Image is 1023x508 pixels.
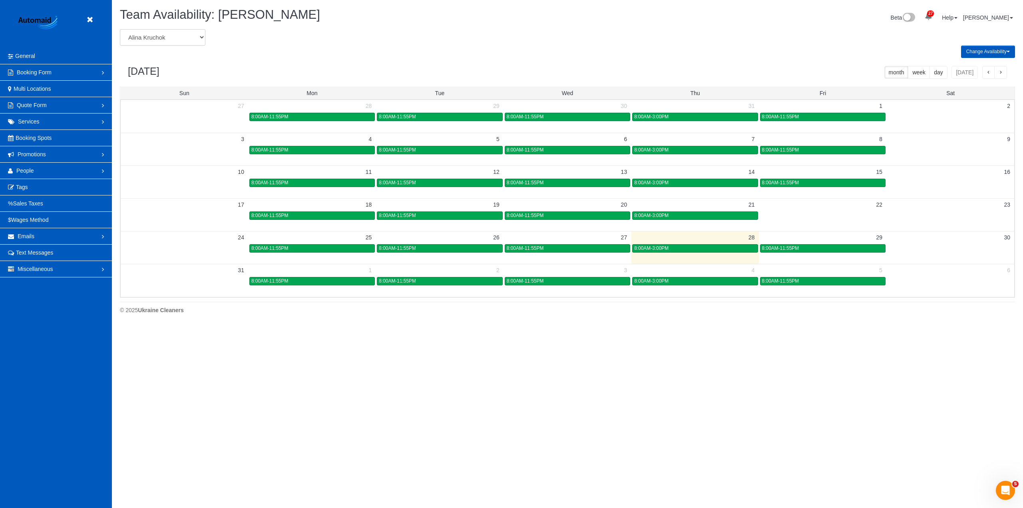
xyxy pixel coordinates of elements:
div: © 2025 [120,306,1015,314]
a: 19 [489,199,504,211]
a: 28 [744,231,759,243]
span: 8:00AM-11:55PM [251,213,289,218]
a: 25 [362,231,376,243]
a: 21 [744,199,759,211]
button: Change Availability [961,46,1015,58]
button: month [884,66,909,79]
a: 29 [489,100,504,112]
span: 8:00AM-3:00PM [634,245,669,251]
a: 5 [875,264,886,276]
a: 14 [744,166,759,178]
a: 23 [1000,199,1014,211]
span: 8:00AM-11:55PM [251,114,289,120]
a: 2 [1003,100,1014,112]
span: 8:00AM-11:55PM [251,147,289,153]
span: Services [18,118,40,125]
a: 17 [234,199,248,211]
a: 20 [617,199,631,211]
span: 8:00AM-11:55PM [762,180,799,185]
button: week [908,66,930,79]
a: 22 [872,199,886,211]
span: 8:00AM-11:55PM [251,278,289,284]
img: New interface [902,13,915,23]
a: 31 [744,100,759,112]
a: 29 [872,231,886,243]
a: 28 [362,100,376,112]
a: 8 [875,133,886,145]
a: 24 [234,231,248,243]
span: 8:00AM-3:00PM [634,180,669,185]
span: 8:00AM-11:55PM [379,245,416,251]
a: 30 [1000,231,1014,243]
a: 12 [489,166,504,178]
a: 27 [617,231,631,243]
a: 11 [362,166,376,178]
a: 10 [234,166,248,178]
a: 4 [748,264,759,276]
a: 1 [875,100,886,112]
span: Booking Form [17,69,52,76]
span: 8:00AM-11:55PM [762,245,799,251]
a: 6 [1003,264,1014,276]
img: Automaid Logo [14,14,64,32]
a: Beta [891,14,916,21]
span: Wed [562,90,573,96]
a: 1 [365,264,376,276]
a: 30 [617,100,631,112]
a: 5 [492,133,504,145]
a: 18 [362,199,376,211]
span: 8:00AM-11:55PM [762,114,799,120]
span: Wages Method [11,217,49,223]
span: People [16,167,34,174]
a: Help [942,14,957,21]
iframe: Intercom live chat [996,481,1015,500]
span: 8:00AM-11:55PM [507,180,544,185]
a: 3 [237,133,248,145]
span: Emails [18,233,34,239]
a: 27 [921,8,936,26]
a: 16 [1000,166,1014,178]
span: Sat [946,90,955,96]
span: 8:00AM-11:55PM [507,278,544,284]
span: 8:00AM-11:55PM [379,180,416,185]
span: Fri [820,90,826,96]
a: 31 [234,264,248,276]
span: Sales Taxes [13,200,43,207]
a: 7 [748,133,759,145]
span: Miscellaneous [18,266,53,272]
span: Booking Spots [16,135,52,141]
a: 4 [365,133,376,145]
span: 8:00AM-3:00PM [634,147,669,153]
span: 8:00AM-3:00PM [634,213,669,218]
a: 3 [620,264,631,276]
a: 15 [872,166,886,178]
span: 8:00AM-11:55PM [762,147,799,153]
a: 2 [492,264,504,276]
span: Sun [179,90,189,96]
a: [PERSON_NAME] [963,14,1013,21]
span: General [15,53,35,59]
span: Team Availability: [PERSON_NAME] [120,8,320,22]
span: 8:00AM-11:55PM [379,278,416,284]
span: 8:00AM-11:55PM [507,114,544,120]
span: Thu [690,90,700,96]
a: 9 [1003,133,1014,145]
a: 6 [620,133,631,145]
span: 8:00AM-11:55PM [762,278,799,284]
span: 8:00AM-11:55PM [251,180,289,185]
span: Tue [435,90,445,96]
span: Quote Form [17,102,47,108]
span: 8:00AM-11:55PM [507,245,544,251]
a: 27 [234,100,248,112]
strong: Ukraine Cleaners [138,307,183,313]
span: 8:00AM-11:55PM [507,213,544,218]
span: Tags [16,184,28,190]
span: 8:00AM-11:55PM [507,147,544,153]
h2: [DATE] [128,66,159,77]
span: Text Messages [16,249,53,256]
a: 26 [489,231,504,243]
span: Multi Locations [14,86,51,92]
span: 27 [927,10,934,17]
button: [DATE] [951,66,978,79]
a: 13 [617,166,631,178]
